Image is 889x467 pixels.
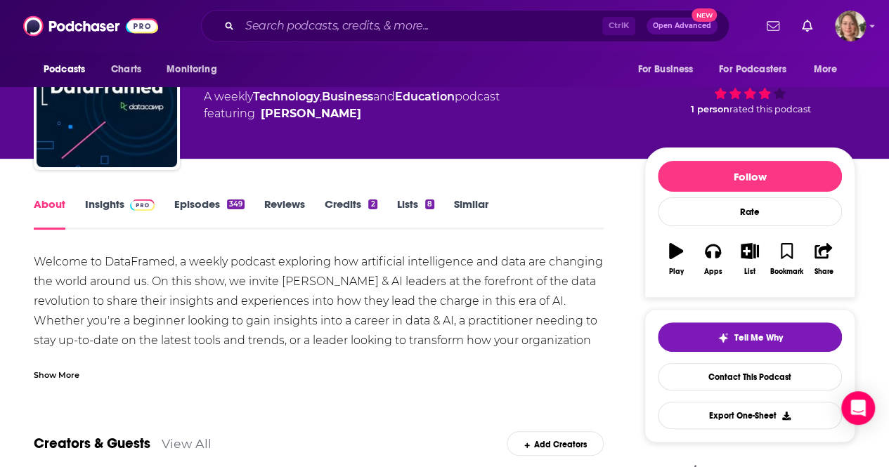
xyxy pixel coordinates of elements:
[835,11,866,41] span: Logged in as AriFortierPr
[85,197,155,230] a: InsightsPodchaser Pro
[130,199,155,211] img: Podchaser Pro
[261,105,361,122] a: Adel Nehme
[658,402,842,429] button: Export One-Sheet
[768,234,805,284] button: Bookmark
[835,11,866,41] img: User Profile
[34,56,103,83] button: open menu
[796,14,818,38] a: Show notifications dropdown
[704,268,722,276] div: Apps
[732,234,768,284] button: List
[841,391,875,425] div: Open Intercom Messenger
[658,234,694,284] button: Play
[34,252,604,429] div: Welcome to DataFramed, a weekly podcast exploring how artificial intelligence and data are changi...
[804,56,855,83] button: open menu
[454,197,488,230] a: Similar
[174,197,245,230] a: Episodes349
[395,90,455,103] a: Education
[744,268,755,276] div: List
[729,104,811,114] span: rated this podcast
[658,197,842,226] div: Rate
[102,56,150,83] a: Charts
[201,10,729,42] div: Search podcasts, credits, & more...
[719,60,786,79] span: For Podcasters
[647,18,718,34] button: Open AdvancedNew
[264,197,305,230] a: Reviews
[23,13,158,39] img: Podchaser - Follow, Share and Rate Podcasts
[602,17,635,35] span: Ctrl K
[325,197,377,230] a: Credits2
[111,60,141,79] span: Charts
[227,199,245,209] div: 349
[814,60,838,79] span: More
[658,322,842,352] button: tell me why sparkleTell Me Why
[694,234,731,284] button: Apps
[653,22,711,29] span: Open Advanced
[658,363,842,390] a: Contact This Podcast
[718,332,729,343] img: tell me why sparkle
[204,105,500,122] span: featuring
[691,104,729,114] span: 1 person
[167,60,216,79] span: Monitoring
[320,90,322,103] span: ,
[204,88,500,122] div: A weekly podcast
[44,60,85,79] span: Podcasts
[805,234,842,284] button: Share
[322,90,373,103] a: Business
[162,436,212,451] a: View All
[34,197,65,230] a: About
[37,27,177,167] img: DataFramed
[669,268,684,276] div: Play
[835,11,866,41] button: Show profile menu
[253,90,320,103] a: Technology
[397,197,434,230] a: Lists8
[734,332,783,343] span: Tell Me Why
[637,60,693,79] span: For Business
[710,56,807,83] button: open menu
[34,435,150,452] a: Creators & Guests
[373,90,395,103] span: and
[240,15,602,37] input: Search podcasts, credits, & more...
[761,14,785,38] a: Show notifications dropdown
[658,161,842,192] button: Follow
[770,268,803,276] div: Bookmark
[425,199,434,209] div: 8
[157,56,235,83] button: open menu
[368,199,377,209] div: 2
[628,56,710,83] button: open menu
[507,431,603,456] div: Add Creators
[692,8,717,22] span: New
[814,268,833,276] div: Share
